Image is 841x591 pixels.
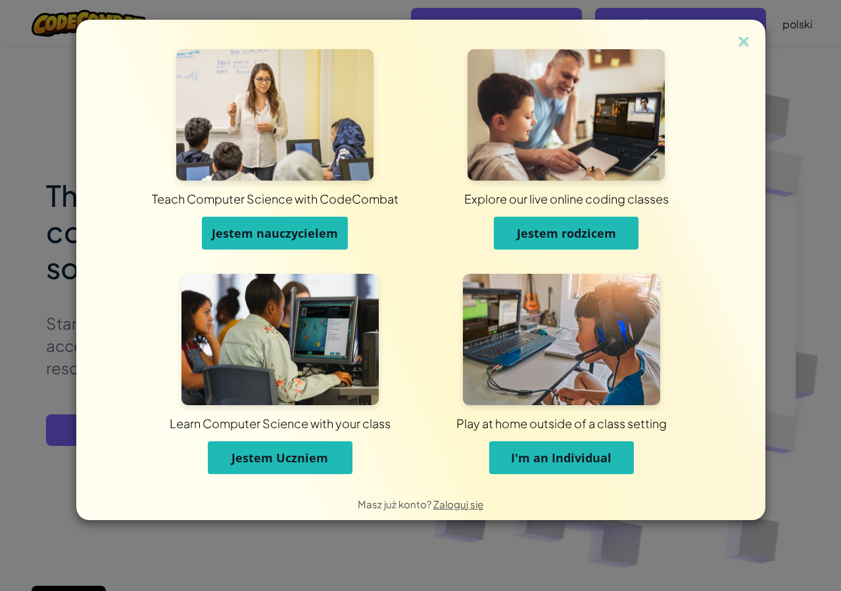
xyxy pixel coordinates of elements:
[463,274,660,405] img: For Individuals
[433,498,483,510] a: Zaloguj się
[517,225,616,241] span: Jestem rodzicem
[181,274,379,405] img: For Students
[468,49,665,181] img: Dla rodziców
[494,217,638,250] button: Jestem rodzicem
[489,441,634,474] button: I'm an Individual
[212,225,338,241] span: Jestem nauczycielem
[511,450,612,466] span: I'm an Individual
[208,441,352,474] button: Jestem Uczniem
[231,450,328,466] span: Jestem Uczniem
[358,498,433,510] span: Masz już konto?
[202,217,348,250] button: Jestem nauczycielem
[735,33,752,53] img: close icon
[176,49,373,181] img: Dla nauczycieli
